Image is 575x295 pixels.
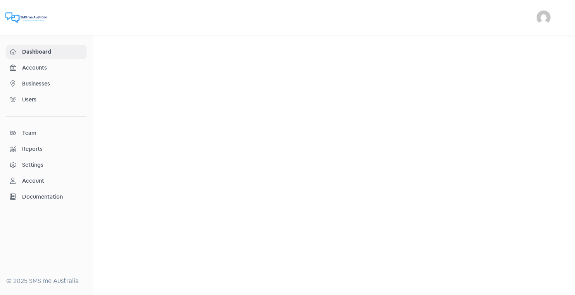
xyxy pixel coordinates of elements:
span: Documentation [22,193,83,201]
div: Account [22,177,44,185]
a: Dashboard [6,45,87,59]
img: User [537,10,551,24]
a: Users [6,93,87,107]
a: Businesses [6,77,87,91]
span: Users [22,96,83,104]
a: Account [6,174,87,188]
a: Reports [6,142,87,156]
a: Documentation [6,190,87,204]
span: Accounts [22,64,83,72]
a: Team [6,126,87,140]
div: © 2025 SMS me Australia [6,276,87,286]
span: Team [22,129,83,137]
span: Businesses [22,80,83,88]
div: Settings [22,161,43,169]
a: Settings [6,158,87,172]
span: Reports [22,145,83,153]
a: Accounts [6,61,87,75]
span: Dashboard [22,48,83,56]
